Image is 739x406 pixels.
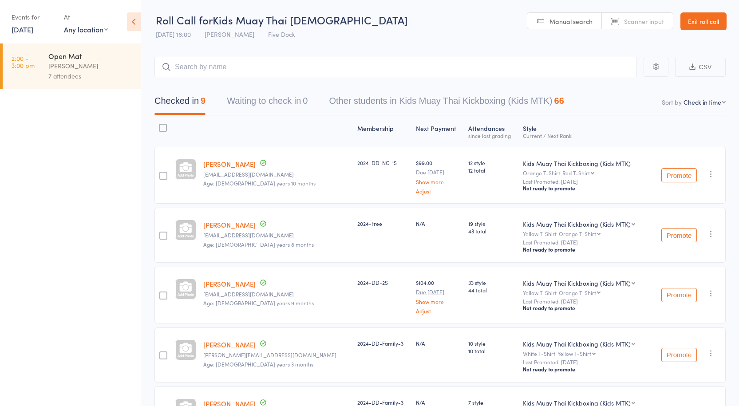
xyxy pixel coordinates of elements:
div: 9 [201,96,205,106]
div: 2024-Free [357,220,409,227]
span: Age: [DEMOGRAPHIC_DATA] years 9 months [203,299,314,307]
div: Style [519,119,651,143]
small: Last Promoted: [DATE] [523,239,647,245]
div: Membership [354,119,412,143]
div: Next Payment [412,119,465,143]
span: 12 style [468,159,516,166]
a: [PERSON_NAME] [203,279,256,288]
div: White T-Shirt [523,351,647,356]
input: Search by name [154,57,637,77]
small: Lmnguyen8@gmail.com [203,291,351,297]
span: 33 style [468,279,516,286]
div: N/A [416,339,461,347]
span: Roll Call for [156,12,213,27]
div: 0 [303,96,308,106]
div: Atten­dances [465,119,519,143]
span: Five Dock [268,30,295,39]
button: Promote [661,168,697,182]
span: Manual search [549,17,593,26]
span: Kids Muay Thai [DEMOGRAPHIC_DATA] [213,12,408,27]
div: since last grading [468,133,516,138]
div: Yellow T-Shirt [523,290,647,296]
span: 43 total [468,227,516,235]
span: Age: [DEMOGRAPHIC_DATA] years 10 months [203,179,316,187]
small: Last Promoted: [DATE] [523,298,647,304]
span: [DATE] 16:00 [156,30,191,39]
div: Kids Muay Thai Kickboxing (Kids MTK) [523,220,631,229]
button: Other students in Kids Muay Thai Kickboxing (Kids MTK)66 [329,91,564,115]
div: Orange T-Shirt [523,170,647,176]
small: johnperosh@gmail.com [203,232,351,238]
time: 2:00 - 3:00 pm [12,55,35,69]
button: Promote [661,348,697,362]
a: Show more [416,299,461,304]
div: Open Mat [48,51,133,61]
span: Scanner input [624,17,664,26]
div: Not ready to promote [523,246,647,253]
div: At [64,10,108,24]
a: [PERSON_NAME] [203,159,256,169]
a: [PERSON_NAME] [203,220,256,229]
div: 7 attendees [48,71,133,81]
div: Check in time [684,98,721,106]
div: Events for [12,10,55,24]
div: Current / Next Rank [523,133,647,138]
div: Kids Muay Thai Kickboxing (Kids MTK) [523,339,631,348]
div: 2024-DD-Family-3 [357,398,409,406]
div: Not ready to promote [523,185,647,192]
a: Adjust [416,308,461,314]
a: Exit roll call [680,12,727,30]
div: $99.00 [416,159,461,194]
button: Checked in9 [154,91,205,115]
span: Age: [DEMOGRAPHIC_DATA] years 3 months [203,360,313,368]
div: Yellow T-Shirt [523,231,647,237]
button: CSV [675,58,726,77]
div: 2024-DD-2S [357,279,409,286]
span: [PERSON_NAME] [205,30,254,39]
div: N/A [416,220,461,227]
div: Kids Muay Thai Kickboxing (Kids MTK) [523,279,631,288]
button: Promote [661,228,697,242]
div: Kids Muay Thai Kickboxing (Kids MTK) [523,159,647,168]
button: Promote [661,288,697,302]
span: 10 style [468,339,516,347]
div: N/A [416,398,461,406]
div: 2024-DD-NC-1S [357,159,409,166]
a: [DATE] [12,24,33,34]
div: Yellow T-Shirt [557,351,591,356]
small: phanhuan@hotmail.com [203,171,351,177]
span: 12 total [468,166,516,174]
span: 10 total [468,347,516,355]
a: Show more [416,179,461,185]
div: 2024-DD-Family-3 [357,339,409,347]
small: Magda_attitude@hotmail.com [203,352,351,358]
div: $104.00 [416,279,461,314]
div: 66 [554,96,564,106]
div: Orange T-Shirt [559,290,596,296]
div: Not ready to promote [523,366,647,373]
span: 19 style [468,220,516,227]
div: Not ready to promote [523,304,647,311]
a: Adjust [416,188,461,194]
small: Due [DATE] [416,169,461,175]
a: [PERSON_NAME] [203,340,256,349]
div: [PERSON_NAME] [48,61,133,71]
a: 2:00 -3:00 pmOpen Mat[PERSON_NAME]7 attendees [3,43,141,89]
div: Orange T-Shirt [559,231,596,237]
span: Age: [DEMOGRAPHIC_DATA] years 8 months [203,240,314,248]
div: Red T-Shirt [562,170,590,176]
label: Sort by [662,98,682,106]
small: Due [DATE] [416,289,461,295]
button: Waiting to check in0 [227,91,308,115]
small: Last Promoted: [DATE] [523,178,647,185]
div: Any location [64,24,108,34]
span: 7 style [468,398,516,406]
span: 44 total [468,286,516,294]
small: Last Promoted: [DATE] [523,359,647,365]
